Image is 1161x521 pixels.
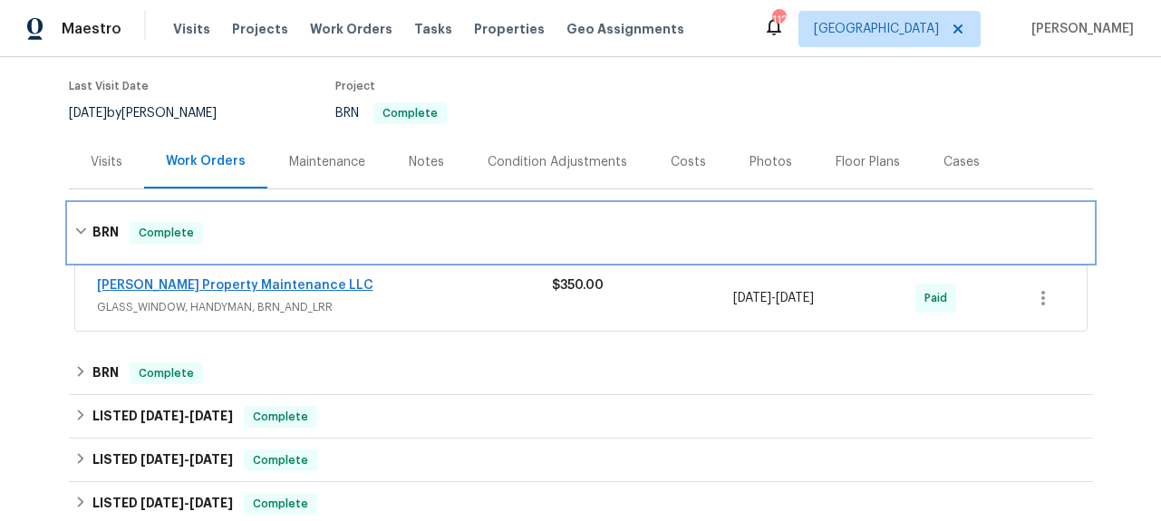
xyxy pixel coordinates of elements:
a: [PERSON_NAME] Property Maintenance LLC [97,279,373,292]
span: Complete [375,108,445,119]
span: [DATE] [189,453,233,466]
span: - [140,497,233,509]
span: [GEOGRAPHIC_DATA] [814,20,939,38]
span: Complete [246,408,315,426]
div: Work Orders [166,152,246,170]
span: Maestro [62,20,121,38]
div: LISTED [DATE]-[DATE]Complete [69,439,1093,482]
div: Costs [671,153,706,171]
div: Maintenance [289,153,365,171]
span: - [140,410,233,422]
h6: BRN [92,362,119,384]
span: [DATE] [69,107,107,120]
span: Geo Assignments [566,20,684,38]
div: Photos [750,153,792,171]
span: [DATE] [140,453,184,466]
span: - [733,289,814,307]
span: Last Visit Date [69,81,149,92]
div: Cases [943,153,980,171]
span: $350.00 [552,279,604,292]
span: Complete [246,495,315,513]
span: [DATE] [140,410,184,422]
div: Visits [91,153,122,171]
span: [DATE] [733,292,771,304]
div: Notes [409,153,444,171]
div: BRN Complete [69,352,1093,395]
span: [DATE] [189,497,233,509]
h6: LISTED [92,493,233,515]
span: [PERSON_NAME] [1024,20,1134,38]
div: by [PERSON_NAME] [69,102,238,124]
div: Floor Plans [836,153,900,171]
span: GLASS_WINDOW, HANDYMAN, BRN_AND_LRR [97,298,552,316]
div: BRN Complete [69,204,1093,262]
h6: LISTED [92,449,233,471]
span: Paid [924,289,954,307]
span: Visits [173,20,210,38]
span: - [140,453,233,466]
div: LISTED [DATE]-[DATE]Complete [69,395,1093,439]
h6: BRN [92,222,119,244]
span: Properties [474,20,545,38]
span: Complete [131,364,201,382]
span: Projects [232,20,288,38]
span: Complete [246,451,315,469]
span: Tasks [414,23,452,35]
span: BRN [335,107,447,120]
span: [DATE] [140,497,184,509]
span: Work Orders [310,20,392,38]
span: Complete [131,224,201,242]
span: [DATE] [189,410,233,422]
h6: LISTED [92,406,233,428]
span: Project [335,81,375,92]
div: 112 [772,11,785,29]
span: [DATE] [776,292,814,304]
div: Condition Adjustments [488,153,627,171]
